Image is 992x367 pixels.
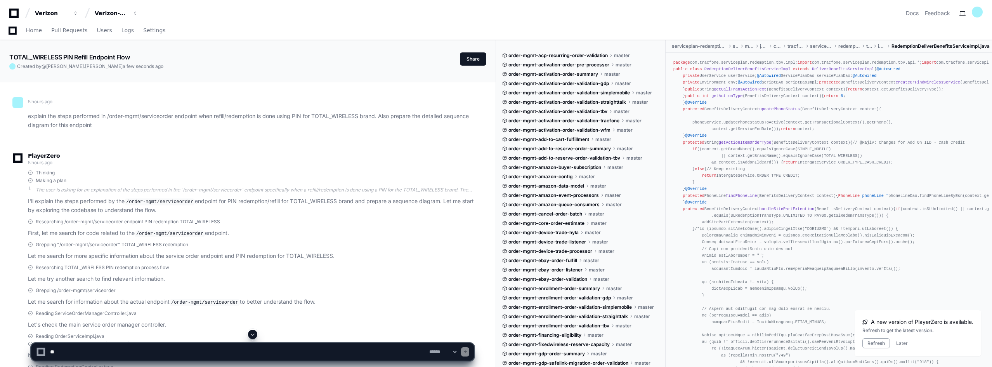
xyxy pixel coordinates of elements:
[123,63,163,69] span: a few seconds ago
[685,200,706,205] span: @Override
[508,257,577,264] span: order-mgmt-ebay-order-fulfill
[36,219,220,225] span: Researching /order-mgmt/serviceorder endpoint PIN redemption TOTAL_WIRELESS
[508,174,573,180] span: order-mgmt-amazon-config
[36,170,55,176] span: Thinking
[591,220,607,226] span: master
[508,239,586,245] span: order-mgmt-device-trade-listener
[683,80,699,85] span: private
[590,183,606,189] span: master
[614,108,630,115] span: master
[615,80,631,87] span: master
[862,193,883,198] span: phoneLine
[824,94,838,98] span: return
[508,183,584,189] span: order-mgmt-amazon-data-model
[51,28,87,33] span: Pull Requests
[896,340,908,346] button: Later
[508,80,609,87] span: order-mgmt-activation-order-validation-gdp
[787,43,803,49] span: tracfone
[798,60,812,65] span: import
[604,71,620,77] span: master
[841,94,843,98] span: 6
[460,52,486,66] button: Share
[28,297,474,307] p: Let me search for information about the actual endpoint to better understand the flow.
[606,202,622,208] span: master
[607,164,623,170] span: master
[508,108,607,115] span: order-mgmt-activation-order-validation-tbv
[726,193,757,198] span: findPhoneLine
[878,43,885,49] span: impl
[683,193,704,198] span: protected
[673,67,688,71] span: public
[42,63,46,69] span: @
[508,304,632,310] span: order-mgmt-enrollment-order-validation-simplemobile
[579,174,595,180] span: master
[28,99,52,104] span: 5 hours ago
[170,299,240,306] code: /order-mgmt/serviceorder
[685,100,706,105] span: @Override
[683,207,704,211] span: protected
[508,155,620,161] span: order-mgmt-add-to-reserve-order-validation-tbv
[838,43,860,49] span: redemption
[819,80,840,85] span: protected
[36,177,66,184] span: Making a plan
[614,52,630,59] span: master
[617,295,633,301] span: master
[595,136,611,143] span: master
[673,60,690,65] span: package
[702,173,716,178] span: return
[143,28,165,33] span: Settings
[28,275,474,284] p: Let me try another search to find relevant information.
[757,73,781,78] span: @Autowired
[588,211,604,217] span: master
[714,87,767,92] span: getCallTransActionText
[757,193,836,198] span: (BenefitsDeliveryContext context)
[876,67,900,71] span: @Autowired
[685,186,706,191] span: @Override
[760,43,767,49] span: java
[683,73,699,78] span: private
[92,6,141,20] button: Verizon-Clarify-Order-Management
[36,242,188,248] span: Grepping "/order-mgmt/serviceorder" TOTAL_WIRELESS redemption
[862,338,890,348] button: Refresh
[853,140,965,145] span: // @Rajiv: Changes for Add On ILD - Cash Credit
[810,43,832,49] span: serviceplan
[28,320,474,329] p: Let's check the main service order manager controller.
[32,6,82,20] button: Verizon
[36,310,137,317] span: Reading ServiceOrderManagerController.java
[771,140,850,145] span: (BenefitsDeliveryContext context)
[28,252,474,261] p: Let me search for more specific information about the service order endpoint and PIN redemption f...
[605,192,621,198] span: master
[848,87,862,92] span: return
[759,207,814,211] span: handleSitePartExtention
[685,94,699,98] span: public
[692,147,697,151] span: if
[508,99,626,105] span: order-mgmt-activation-order-validation-straighttalk
[759,107,800,111] span: updatePhoneStatus
[592,239,608,245] span: master
[508,127,610,133] span: order-mgmt-activation-order-validation-wfm
[508,323,609,329] span: order-mgmt-enrollment-order-validation-tbv
[773,43,781,49] span: com
[617,127,633,133] span: master
[616,323,631,329] span: master
[26,22,42,40] a: Home
[634,313,650,320] span: master
[121,28,134,33] span: Logs
[143,22,165,40] a: Settings
[508,136,589,143] span: order-mgmt-add-to-cart-fulfillment
[508,52,608,59] span: order-mgmt-acp-recurring-order-validation
[28,229,474,238] p: First, let me search for code related to the endpoint.
[28,197,474,215] p: I'll explain the steps performed by the endpoint for PIN redemption/refill for TOTAL_WIRELESS bra...
[508,62,609,68] span: order-mgmt-activation-order-pre-processor
[838,193,860,198] span: PhoneLine
[638,304,654,310] span: master
[606,285,622,292] span: master
[866,43,872,49] span: tbv
[26,28,42,33] span: Home
[28,153,60,158] span: PlayerZero
[896,80,960,85] span: createOrFindWirelessService
[589,267,605,273] span: master
[738,80,762,85] span: @Autowired
[46,63,123,69] span: [PERSON_NAME].[PERSON_NAME]
[685,133,706,138] span: @Override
